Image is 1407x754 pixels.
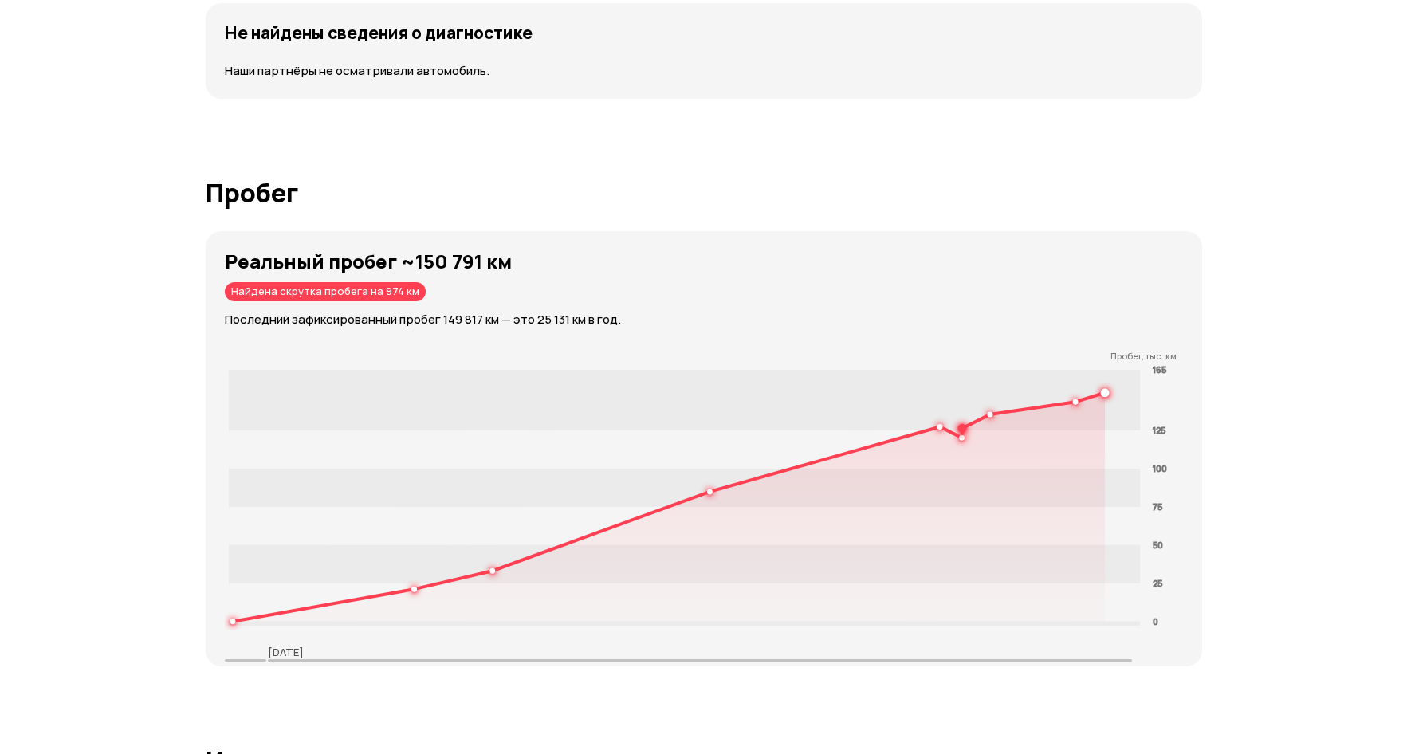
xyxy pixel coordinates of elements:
[225,62,1183,80] p: Наши партнёры не осматривали автомобиль.
[1153,577,1162,589] tspan: 25
[225,22,533,43] h4: Не найдены сведения о диагностике
[225,351,1177,362] p: Пробег, тыс. км
[1153,501,1162,512] tspan: 75
[206,179,1202,207] h1: Пробег
[1153,462,1167,474] tspan: 100
[1153,539,1163,551] tspan: 50
[225,248,512,274] strong: Реальный пробег ~150 791 км
[225,311,1202,328] p: Последний зафиксированный пробег 149 817 км — это 25 131 км в год.
[1153,424,1165,436] tspan: 125
[1153,363,1166,375] tspan: 165
[225,282,426,301] div: Найдена скрутка пробега на 974 км
[1153,615,1158,627] tspan: 0
[268,645,304,659] p: [DATE]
